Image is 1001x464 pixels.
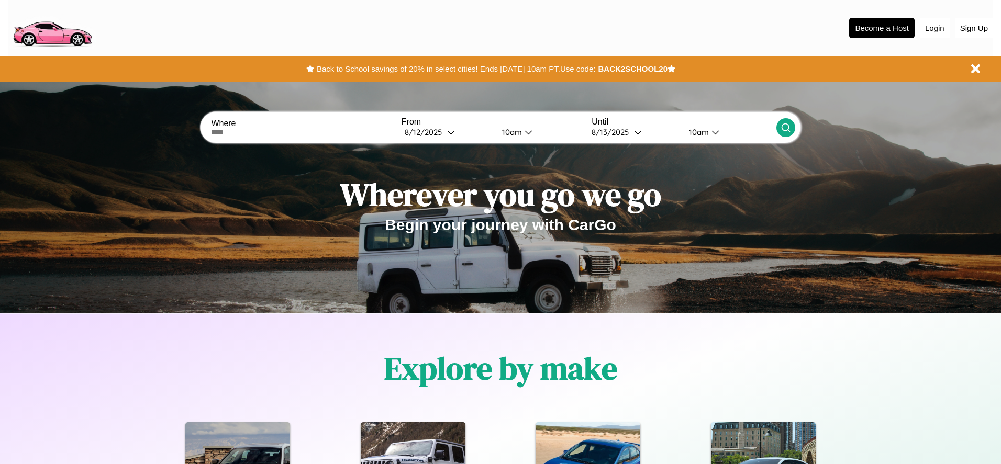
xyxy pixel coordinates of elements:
label: Where [211,119,395,128]
button: Become a Host [849,18,915,38]
button: 8/12/2025 [402,127,494,138]
div: 8 / 13 / 2025 [592,127,634,137]
button: Login [920,18,950,38]
button: 10am [681,127,776,138]
img: logo [8,5,96,49]
label: Until [592,117,776,127]
b: BACK2SCHOOL20 [598,64,668,73]
label: From [402,117,586,127]
div: 10am [684,127,711,137]
button: Back to School savings of 20% in select cities! Ends [DATE] 10am PT.Use code: [314,62,598,76]
button: 10am [494,127,586,138]
h1: Explore by make [384,347,617,390]
button: Sign Up [955,18,993,38]
div: 10am [497,127,525,137]
div: 8 / 12 / 2025 [405,127,447,137]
